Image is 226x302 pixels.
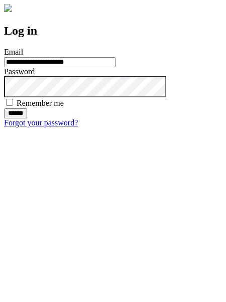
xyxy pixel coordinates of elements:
[17,99,64,107] label: Remember me
[4,118,78,127] a: Forgot your password?
[4,67,35,76] label: Password
[4,24,222,38] h2: Log in
[4,4,12,12] img: logo-4e3dc11c47720685a147b03b5a06dd966a58ff35d612b21f08c02c0306f2b779.png
[4,48,23,56] label: Email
